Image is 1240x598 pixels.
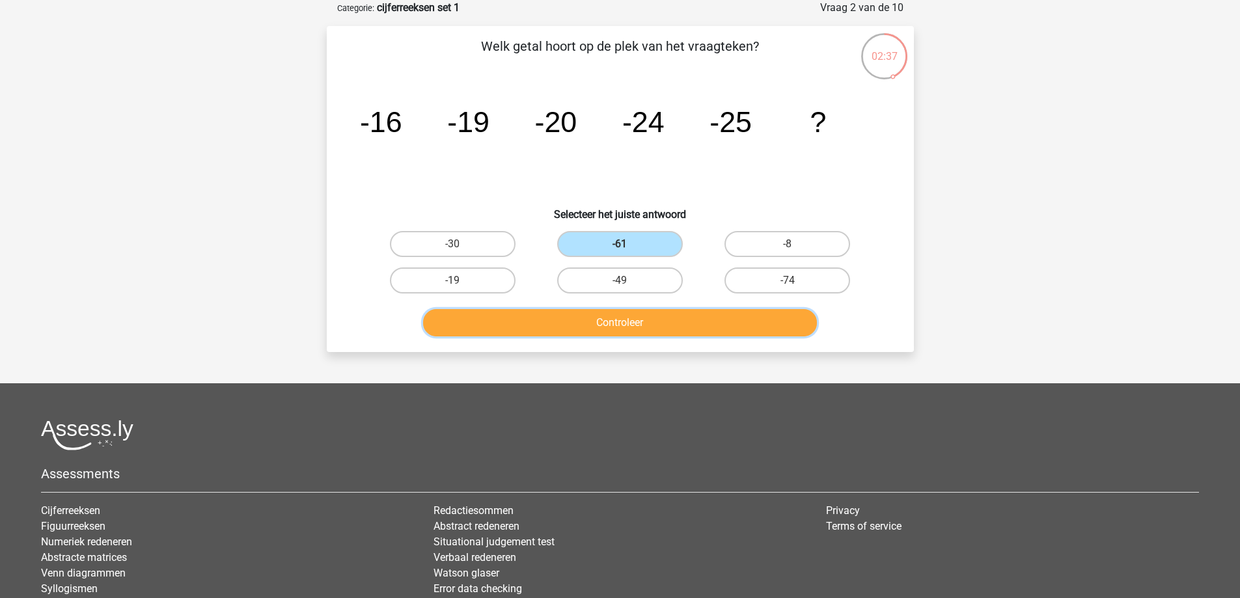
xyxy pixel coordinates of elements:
label: -8 [724,231,850,257]
a: Verbaal redeneren [434,551,516,564]
a: Abstract redeneren [434,520,519,532]
a: Figuurreeksen [41,520,105,532]
h6: Selecteer het juiste antwoord [348,198,893,221]
small: Categorie: [337,3,374,13]
a: Cijferreeksen [41,504,100,517]
tspan: ? [810,105,826,138]
strong: cijferreeksen set 1 [377,1,460,14]
a: Watson glaser [434,567,499,579]
a: Syllogismen [41,582,98,595]
div: 02:37 [860,32,909,64]
a: Situational judgement test [434,536,555,548]
a: Terms of service [826,520,902,532]
a: Venn diagrammen [41,567,126,579]
a: Privacy [826,504,860,517]
tspan: -24 [622,105,664,138]
a: Abstracte matrices [41,551,127,564]
label: -61 [557,231,683,257]
label: -30 [390,231,516,257]
label: -74 [724,267,850,293]
tspan: -16 [359,105,402,138]
h5: Assessments [41,466,1199,482]
a: Numeriek redeneren [41,536,132,548]
tspan: -19 [447,105,489,138]
button: Controleer [423,309,817,336]
a: Error data checking [434,582,522,595]
a: Redactiesommen [434,504,514,517]
p: Welk getal hoort op de plek van het vraagteken? [348,36,893,56]
tspan: -20 [534,105,577,138]
label: -49 [557,267,683,293]
tspan: -25 [710,105,752,138]
img: Assessly logo [41,420,133,450]
label: -19 [390,267,516,293]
